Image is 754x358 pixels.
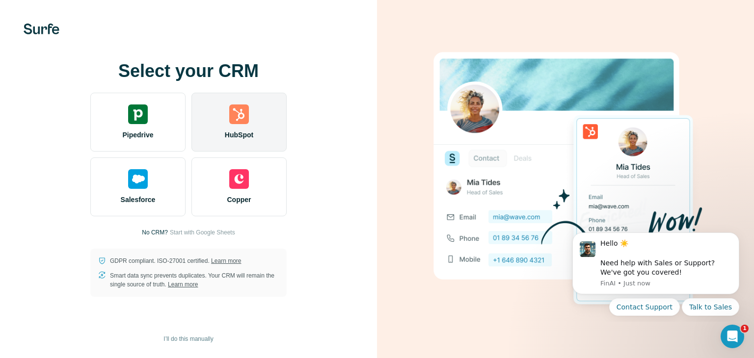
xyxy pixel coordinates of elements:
[24,24,59,34] img: Surfe's logo
[229,169,249,189] img: copper's logo
[128,169,148,189] img: salesforce's logo
[163,334,213,343] span: I’ll do this manually
[428,37,703,321] img: HUBSPOT image
[741,325,749,332] span: 1
[90,61,287,81] h1: Select your CRM
[211,257,241,264] a: Learn more
[110,256,241,265] p: GDPR compliant. ISO-27001 certified.
[721,325,744,348] iframe: Intercom live chat
[157,332,220,346] button: I’ll do this manually
[142,228,168,237] p: No CRM?
[558,224,754,322] iframe: Intercom notifications message
[227,195,251,205] span: Copper
[168,281,198,288] a: Learn more
[121,195,156,205] span: Salesforce
[225,130,253,140] span: HubSpot
[170,228,235,237] button: Start with Google Sheets
[229,104,249,124] img: hubspot's logo
[110,271,279,289] p: Smart data sync prevents duplicates. Your CRM will remain the single source of truth.
[122,130,153,140] span: Pipedrive
[128,104,148,124] img: pipedrive's logo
